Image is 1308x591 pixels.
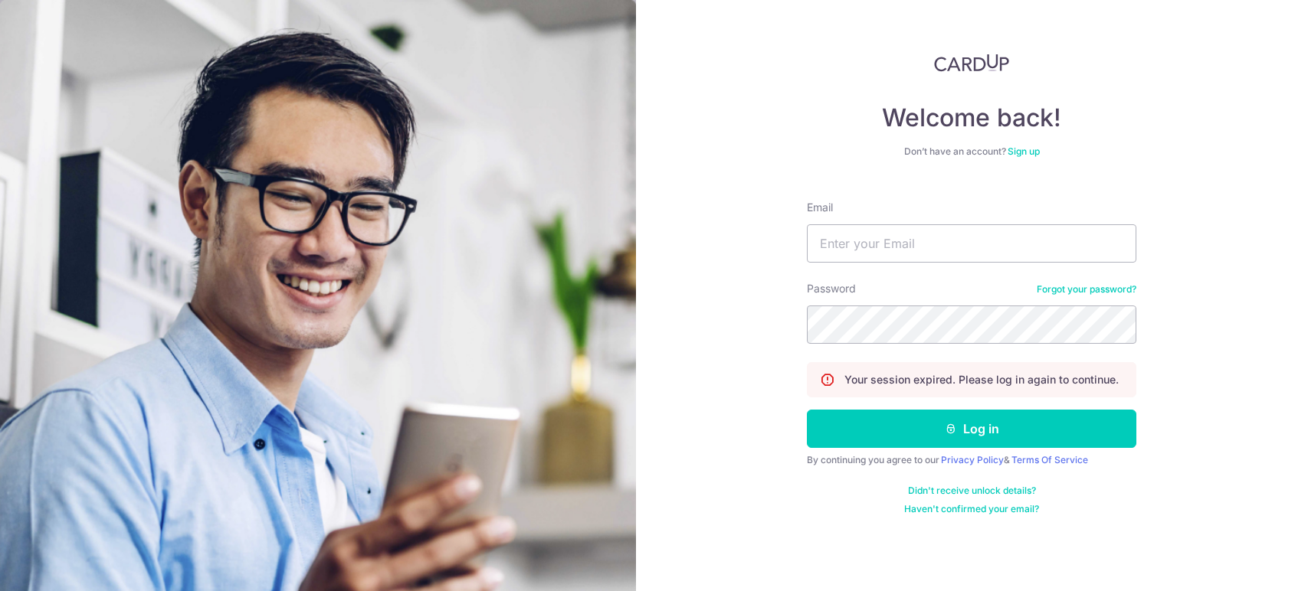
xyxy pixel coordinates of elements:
[941,454,1004,465] a: Privacy Policy
[807,145,1136,158] div: Don’t have an account?
[1037,283,1136,295] a: Forgot your password?
[807,200,833,215] label: Email
[807,454,1136,466] div: By continuing you agree to our &
[904,503,1039,515] a: Haven't confirmed your email?
[1011,454,1088,465] a: Terms Of Service
[807,410,1136,448] button: Log in
[844,372,1119,387] p: Your session expired. Please log in again to continue.
[807,103,1136,133] h4: Welcome back!
[934,54,1009,72] img: CardUp Logo
[908,485,1036,497] a: Didn't receive unlock details?
[807,224,1136,263] input: Enter your Email
[1008,145,1040,157] a: Sign up
[807,281,856,296] label: Password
